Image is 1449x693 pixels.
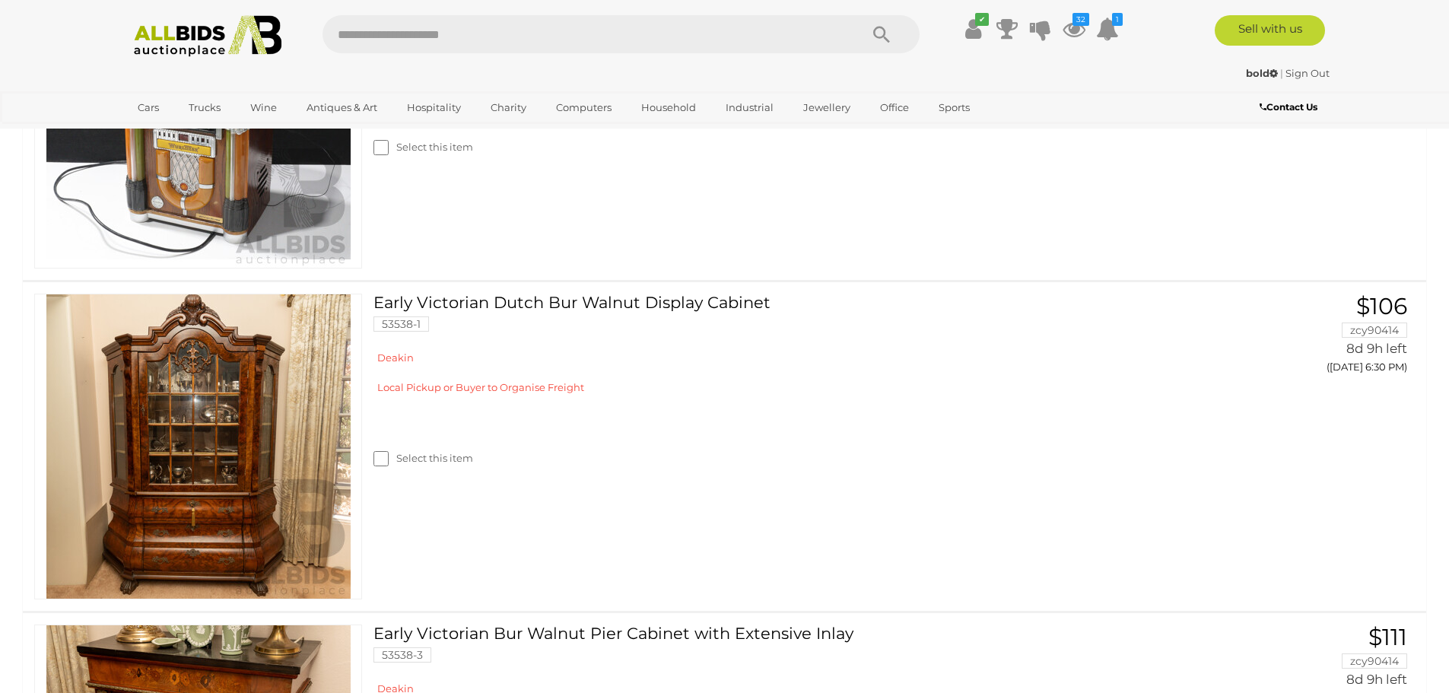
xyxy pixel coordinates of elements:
[1260,101,1317,113] b: Contact Us
[1285,67,1330,79] a: Sign Out
[793,95,860,120] a: Jewellery
[975,13,989,26] i: ✔
[385,625,1180,674] a: Early Victorian Bur Walnut Pier Cabinet with Extensive Inlay 53538-3
[716,95,783,120] a: Industrial
[1368,623,1407,651] span: $111
[1072,13,1089,26] i: 32
[481,95,536,120] a: Charity
[870,95,919,120] a: Office
[1280,67,1283,79] span: |
[179,95,230,120] a: Trucks
[1112,13,1123,26] i: 1
[929,95,980,120] a: Sports
[546,95,621,120] a: Computers
[128,120,256,145] a: [GEOGRAPHIC_DATA]
[1204,294,1411,382] a: $106 zcy90414 8d 9h left ([DATE] 6:30 PM)
[1063,15,1085,43] a: 32
[844,15,920,53] button: Search
[373,140,473,154] label: Select this item
[397,95,471,120] a: Hospitality
[297,95,387,120] a: Antiques & Art
[1260,99,1321,116] a: Contact Us
[1096,15,1119,43] a: 1
[385,294,1180,343] a: Early Victorian Dutch Bur Walnut Display Cabinet 53538-1
[126,15,291,57] img: Allbids.com.au
[128,95,169,120] a: Cars
[1215,15,1325,46] a: Sell with us
[631,95,706,120] a: Household
[1246,67,1280,79] a: bold
[1356,292,1407,320] span: $106
[1246,67,1278,79] strong: bold
[962,15,985,43] a: ✔
[373,451,473,466] label: Select this item
[46,294,351,599] img: 53538-1a.jpg
[240,95,287,120] a: Wine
